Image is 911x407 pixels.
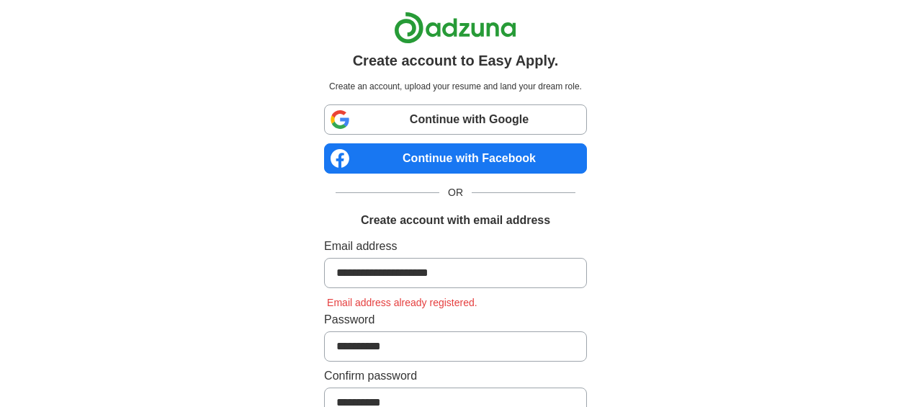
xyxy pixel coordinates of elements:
[353,50,559,71] h1: Create account to Easy Apply.
[324,238,587,255] label: Email address
[324,311,587,328] label: Password
[324,297,480,308] span: Email address already registered.
[324,104,587,135] a: Continue with Google
[327,80,584,93] p: Create an account, upload your resume and land your dream role.
[324,143,587,174] a: Continue with Facebook
[324,367,587,385] label: Confirm password
[394,12,516,44] img: Adzuna logo
[439,185,472,200] span: OR
[361,212,550,229] h1: Create account with email address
